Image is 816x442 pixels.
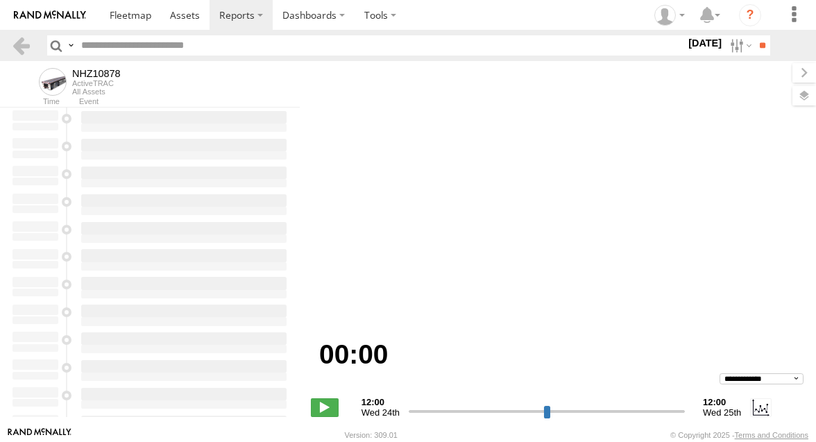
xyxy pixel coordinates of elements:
[79,99,300,105] div: Event
[724,35,754,56] label: Search Filter Options
[8,428,71,442] a: Visit our Website
[14,10,86,20] img: rand-logo.svg
[72,79,121,87] div: ActiveTRAC
[649,5,690,26] div: Zulema McIntosch
[345,431,398,439] div: Version: 309.01
[311,398,339,416] label: Play/Stop
[670,431,808,439] div: © Copyright 2025 -
[11,35,31,56] a: Back to previous Page
[686,35,724,51] label: [DATE]
[362,397,400,407] strong: 12:00
[703,407,741,418] span: Wed 25th
[11,99,60,105] div: Time
[72,87,121,96] div: All Assets
[735,431,808,439] a: Terms and Conditions
[72,68,121,79] div: NHZ10878 - View Asset History
[65,35,76,56] label: Search Query
[362,407,400,418] span: Wed 24th
[703,397,741,407] strong: 12:00
[739,4,761,26] i: ?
